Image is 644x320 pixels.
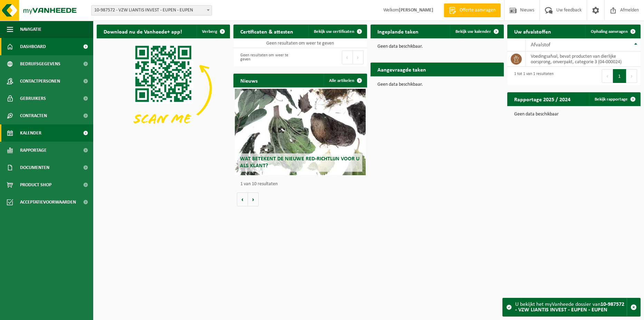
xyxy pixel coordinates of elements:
[97,25,189,38] h2: Download nu de Vanheede+ app!
[450,25,503,38] a: Bekijk uw kalender
[20,107,47,124] span: Contracten
[92,6,212,15] span: 10-987572 - VZW LIANTIS INVEST - EUPEN - EUPEN
[613,69,626,83] button: 1
[20,73,60,90] span: Contactpersonen
[626,69,637,83] button: Next
[585,25,640,38] a: Ophaling aanvragen
[353,50,364,64] button: Next
[233,25,300,38] h2: Certificaten & attesten
[377,82,497,87] p: Geen data beschikbaar.
[515,298,627,316] div: U bekijkt het myVanheede dossier van
[20,176,51,194] span: Product Shop
[444,3,501,17] a: Offerte aanvragen
[248,192,259,206] button: Volgende
[240,182,363,187] p: 1 van 10 resultaten
[458,7,497,14] span: Offerte aanvragen
[20,194,76,211] span: Acceptatievoorwaarden
[531,42,550,48] span: Afvalstof
[20,38,46,55] span: Dashboard
[591,29,628,34] span: Ophaling aanvragen
[308,25,366,38] a: Bekijk uw certificaten
[377,44,497,49] p: Geen data beschikbaar.
[233,74,265,87] h2: Nieuws
[20,142,47,159] span: Rapportage
[233,38,367,48] td: Geen resultaten om weer te geven
[507,25,558,38] h2: Uw afvalstoffen
[314,29,354,34] span: Bekijk uw certificaten
[342,50,353,64] button: Previous
[526,51,641,67] td: voedingsafval, bevat producten van dierlijke oorsprong, onverpakt, categorie 3 (04-000024)
[511,68,554,84] div: 1 tot 1 van 1 resultaten
[202,29,217,34] span: Verberg
[240,156,359,168] span: Wat betekent de nieuwe RED-richtlijn voor u als klant?
[371,25,425,38] h2: Ingeplande taken
[20,90,46,107] span: Gebruikers
[91,5,212,16] span: 10-987572 - VZW LIANTIS INVEST - EUPEN - EUPEN
[20,159,49,176] span: Documenten
[20,55,60,73] span: Bedrijfsgegevens
[324,74,366,87] a: Alle artikelen
[237,50,297,65] div: Geen resultaten om weer te geven
[97,38,230,139] img: Download de VHEPlus App
[237,192,248,206] button: Vorige
[507,92,577,106] h2: Rapportage 2025 / 2024
[514,112,634,117] p: Geen data beschikbaar
[235,89,366,175] a: Wat betekent de nieuwe RED-richtlijn voor u als klant?
[515,302,624,313] strong: 10-987572 - VZW LIANTIS INVEST - EUPEN - EUPEN
[20,124,41,142] span: Kalender
[602,69,613,83] button: Previous
[589,92,640,106] a: Bekijk rapportage
[371,63,433,76] h2: Aangevraagde taken
[20,21,41,38] span: Navigatie
[399,8,433,13] strong: [PERSON_NAME]
[196,25,229,38] button: Verberg
[455,29,491,34] span: Bekijk uw kalender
